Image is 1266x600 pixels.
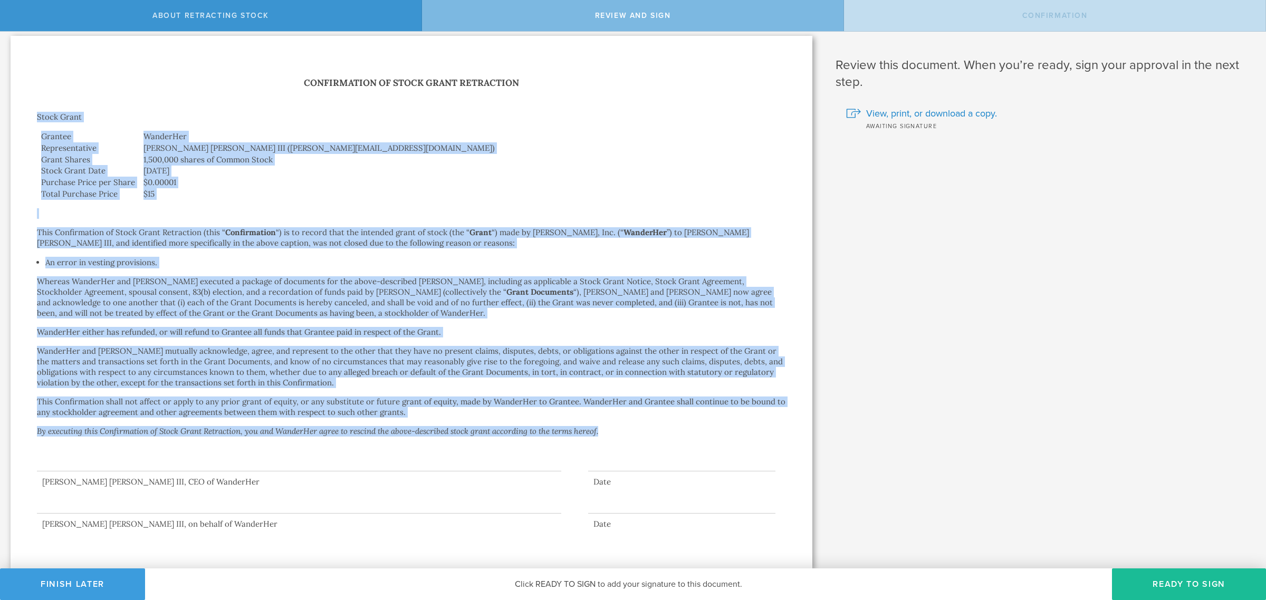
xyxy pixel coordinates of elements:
[37,165,139,177] td: Stock Grant Date
[37,75,786,91] h1: Confirmation of Stock Grant Retraction
[37,519,561,529] div: [PERSON_NAME] [PERSON_NAME] III, on behalf of WanderHer
[37,177,139,188] td: Purchase Price per Share
[225,227,276,237] strong: Confirmation
[846,120,1250,131] div: Awaiting signature
[37,112,82,122] b: Stock Grant
[139,165,786,177] td: [DATE]
[1022,11,1088,20] span: Confirmation
[139,188,786,200] td: $15
[37,188,139,200] td: Total Purchase Price
[37,327,786,337] p: WanderHer either has refunded, or will refund to Grantee all funds that Grantee paid in respect o...
[37,154,139,166] td: Grant Shares
[139,177,786,188] td: $0.00001
[588,519,775,529] div: Date
[37,396,786,418] p: This Confirmation shall not affect or apply to any prior grant of equity, or any substitute or fu...
[139,142,786,154] td: [PERSON_NAME] [PERSON_NAME] III ([PERSON_NAME][EMAIL_ADDRESS][DOMAIN_NAME])
[37,276,786,318] p: Whereas WanderHer and [PERSON_NAME] executed a package of documents for the above-described [PERS...
[866,107,997,120] span: View, print, or download a copy.
[139,154,786,166] td: 1,500,000 shares of Common Stock
[469,227,492,237] strong: Grant
[37,426,598,436] em: By executing this Confirmation of Stock Grant Retraction, you and WanderHer agree to rescind the ...
[624,227,667,237] strong: WanderHer
[152,11,269,20] span: About Retracting Stock
[45,257,786,268] li: An error in vesting provisions.
[515,579,742,589] span: Click READY TO SIGN to add your signature to this document.
[139,131,786,142] td: WanderHer
[37,131,139,142] td: Grantee
[37,142,139,154] td: Representative
[506,287,573,297] strong: Grant Documents
[37,227,786,248] p: This Confirmation of Stock Grant Retraction (this “ “) is to record that the intended grant of st...
[595,11,671,20] span: Review and Sign
[1112,568,1266,600] button: Ready to Sign
[37,346,786,388] p: WanderHer and [PERSON_NAME] mutually acknowledge, agree, and represent to the other that they hav...
[836,57,1250,91] h1: Review this document. When you’re ready, sign your approval in the next step.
